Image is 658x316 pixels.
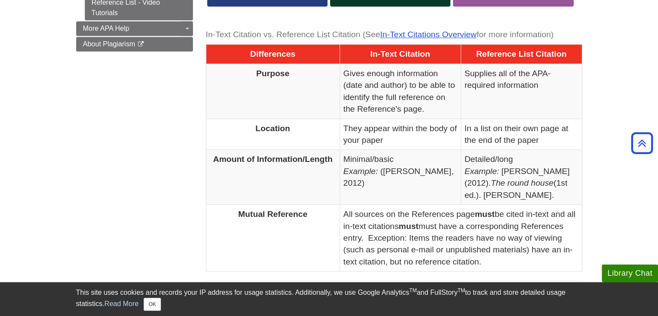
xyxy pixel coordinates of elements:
[206,119,340,150] th: Location
[398,222,418,231] strong: must
[465,167,499,176] em: Example:
[144,298,160,311] button: Close
[380,30,477,39] a: In-Text Citations Overview
[76,287,582,311] div: This site uses cookies and records your IP address for usage statistics. Additionally, we use Goo...
[628,137,656,149] a: Back to Top
[250,49,295,58] span: Differences
[370,49,430,58] span: In-Text Citation
[104,300,138,307] a: Read More
[206,25,582,45] caption: In-Text Citation vs. Reference List Citation (See for more information)
[461,150,582,205] td: Detailed/long [PERSON_NAME] (2012). (1st ed.). [PERSON_NAME].
[340,205,582,271] td: All sources on the References page be cited in-text and all in-text citations must have a corresp...
[602,264,658,282] button: Library Chat
[340,119,461,150] td: They appear within the body of your paper
[83,25,129,32] span: More APA Help
[461,64,582,119] td: Supplies all of the APA-required information
[206,205,340,271] th: Mutual Reference
[137,42,144,47] i: This link opens in a new window
[76,37,193,52] a: About Plagiarism
[461,119,582,150] td: In a list on their own page at the end of the paper
[340,150,461,205] td: Minimal/basic ([PERSON_NAME], 2012)
[76,21,193,36] a: More APA Help
[83,40,135,48] span: About Plagiarism
[409,287,417,293] sup: TM
[343,167,378,176] em: Example:
[475,210,494,219] strong: must
[476,49,567,58] span: Reference List Citation
[340,64,461,119] td: Gives enough information (date and author) to be able to identify the full reference on the Refer...
[210,153,336,165] p: Amount of Information/Length
[210,68,336,79] p: Purpose
[491,178,553,187] i: The round house
[458,287,465,293] sup: TM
